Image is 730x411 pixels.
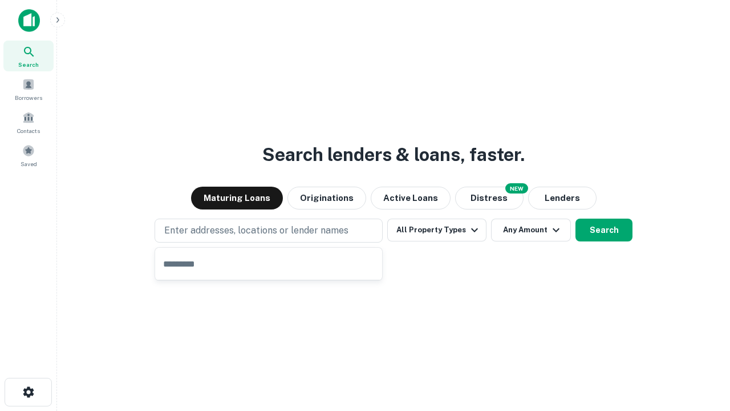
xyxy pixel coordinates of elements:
div: NEW [505,183,528,194]
button: All Property Types [387,219,486,241]
button: Originations [287,187,366,209]
iframe: Chat Widget [673,320,730,374]
button: Any Amount [491,219,571,241]
button: Lenders [528,187,597,209]
button: Search [575,219,632,241]
button: Enter addresses, locations or lender names [155,219,383,243]
a: Contacts [3,107,54,138]
h3: Search lenders & loans, faster. [262,141,525,168]
button: Search distressed loans with lien and other non-mortgage details. [455,187,524,209]
span: Search [18,60,39,69]
span: Borrowers [15,93,42,102]
a: Borrowers [3,74,54,104]
span: Contacts [17,126,40,135]
span: Saved [21,159,37,168]
button: Maturing Loans [191,187,283,209]
a: Search [3,41,54,71]
a: Saved [3,140,54,171]
img: capitalize-icon.png [18,9,40,32]
button: Active Loans [371,187,451,209]
p: Enter addresses, locations or lender names [164,224,348,237]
